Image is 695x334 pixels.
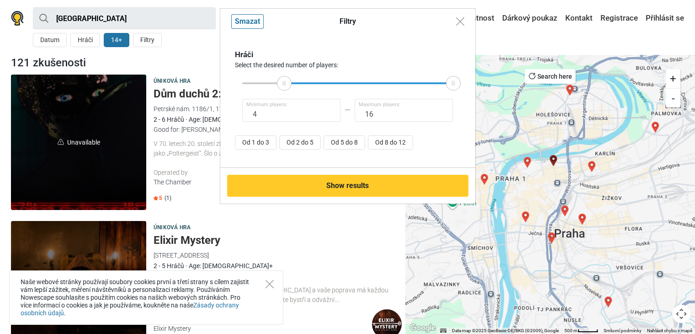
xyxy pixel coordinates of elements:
input: 1 [242,99,341,122]
button: Show results [227,175,468,197]
button: Close modal [451,13,469,30]
span: Maximum players: [359,101,401,109]
button: Smazat [231,14,264,29]
div: Select the desired number of players: [235,60,461,70]
button: Od 1 do 3 [235,135,276,150]
img: Close modal [456,17,464,26]
span: Minimum players: [246,101,287,109]
div: Naše webové stránky používají soubory cookies první a třetí strany s cílem zajistit vám lepší záž... [9,270,283,325]
button: Od 8 do 12 [368,135,413,150]
input: 16 [355,99,453,122]
a: Zásady ochrany osobních údajů [21,302,239,317]
button: Od 5 do 8 [324,135,365,150]
button: Od 2 do 5 [279,135,321,150]
button: Close [265,280,274,288]
div: Filtry [228,16,468,27]
div: Hráči [235,49,461,61]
